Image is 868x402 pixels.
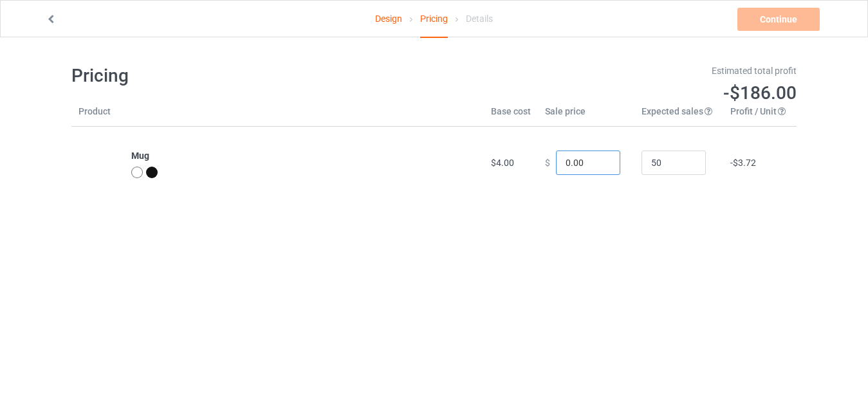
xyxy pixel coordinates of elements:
[538,105,634,127] th: Sale price
[545,158,550,168] span: $
[420,1,448,38] div: Pricing
[375,1,402,37] a: Design
[491,158,514,168] span: $4.00
[131,151,149,161] b: Mug
[71,105,124,127] th: Product
[723,105,797,127] th: Profit / Unit
[71,64,425,87] h1: Pricing
[466,1,493,37] div: Details
[443,64,797,77] div: Estimated total profit
[730,158,756,168] span: -$3.72
[634,105,723,127] th: Expected sales
[484,105,538,127] th: Base cost
[723,82,797,104] span: -$186.00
